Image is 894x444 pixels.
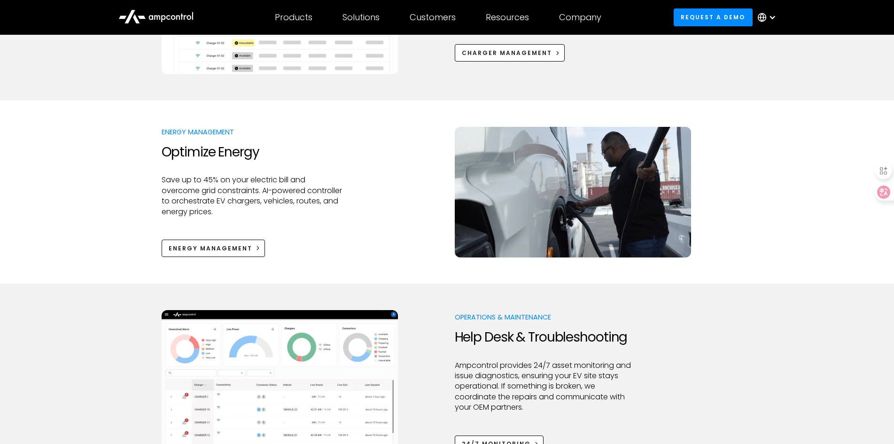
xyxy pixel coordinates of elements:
[674,8,753,26] a: Request a demo
[162,175,342,217] p: Save up to 45% on your electric bill and overcome grid constraints. AI-powered controller to orch...
[162,127,342,137] p: Energy Management
[455,360,636,413] p: Ampcontrol provides 24/7 asset monitoring and issue diagnostics, ensuring your EV site stays oper...
[342,12,380,23] div: Solutions
[162,144,342,160] h2: Optimize Energy
[559,12,601,23] div: Company
[275,12,312,23] div: Products
[410,12,456,23] div: Customers
[455,44,565,62] a: Charger Management
[455,312,636,322] p: Operations & Maintenance
[162,240,265,257] a: Energy Management
[169,244,252,253] div: Energy Management
[486,12,529,23] div: Resources
[455,329,636,345] h2: Help Desk & Troubleshooting
[462,49,552,57] div: Charger Management
[455,127,691,257] img: Ampcontrol EV fleet charging solutions for energy management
